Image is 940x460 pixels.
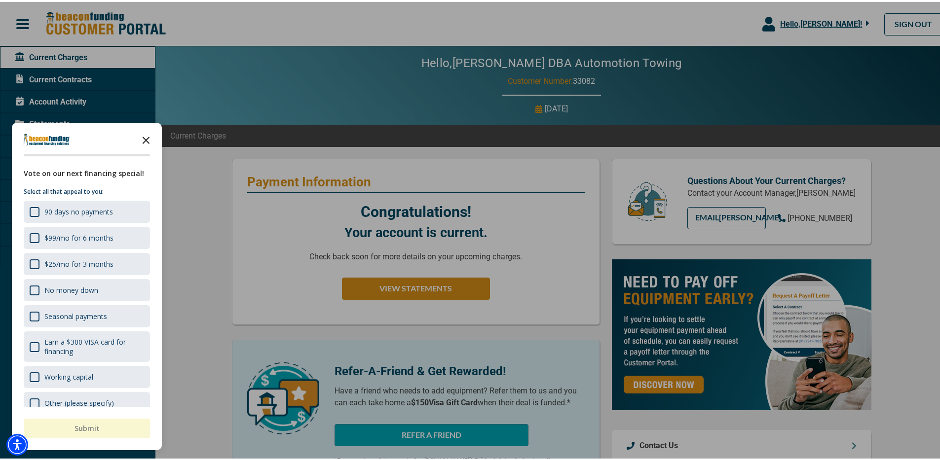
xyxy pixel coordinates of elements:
button: Close the survey [136,128,156,147]
div: Seasonal payments [24,303,150,325]
div: Working capital [44,370,93,380]
button: Submit [24,417,150,436]
img: Company logo [24,132,70,143]
div: No money down [44,283,98,293]
div: 90 days no payments [44,205,113,214]
div: Vote on our next financing special! [24,166,150,177]
div: Accessibility Menu [6,432,28,454]
div: Seasonal payments [44,310,107,319]
div: $25/mo for 3 months [44,257,113,267]
div: Earn a $300 VISA card for financing [44,335,144,354]
div: 90 days no payments [24,199,150,221]
div: Other (please specify) [44,396,114,406]
div: Other (please specify) [24,390,150,412]
div: $25/mo for 3 months [24,251,150,273]
div: $99/mo for 6 months [24,225,150,247]
p: Select all that appeal to you: [24,185,150,195]
div: Survey [12,121,162,448]
div: No money down [24,277,150,299]
div: Working capital [24,364,150,386]
div: Earn a $300 VISA card for financing [24,329,150,360]
div: $99/mo for 6 months [44,231,113,241]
